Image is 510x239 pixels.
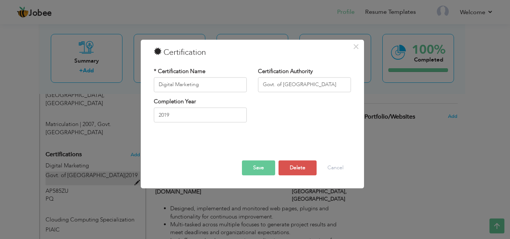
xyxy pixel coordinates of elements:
[154,98,196,106] label: Completion Year
[353,40,359,53] span: ×
[279,160,317,175] button: Delete
[258,67,313,75] label: Certification Authority
[242,160,275,175] button: Save
[350,41,362,53] button: Close
[154,67,205,75] label: * Certification Name
[154,47,351,58] h3: Certification
[320,160,351,175] button: Cancel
